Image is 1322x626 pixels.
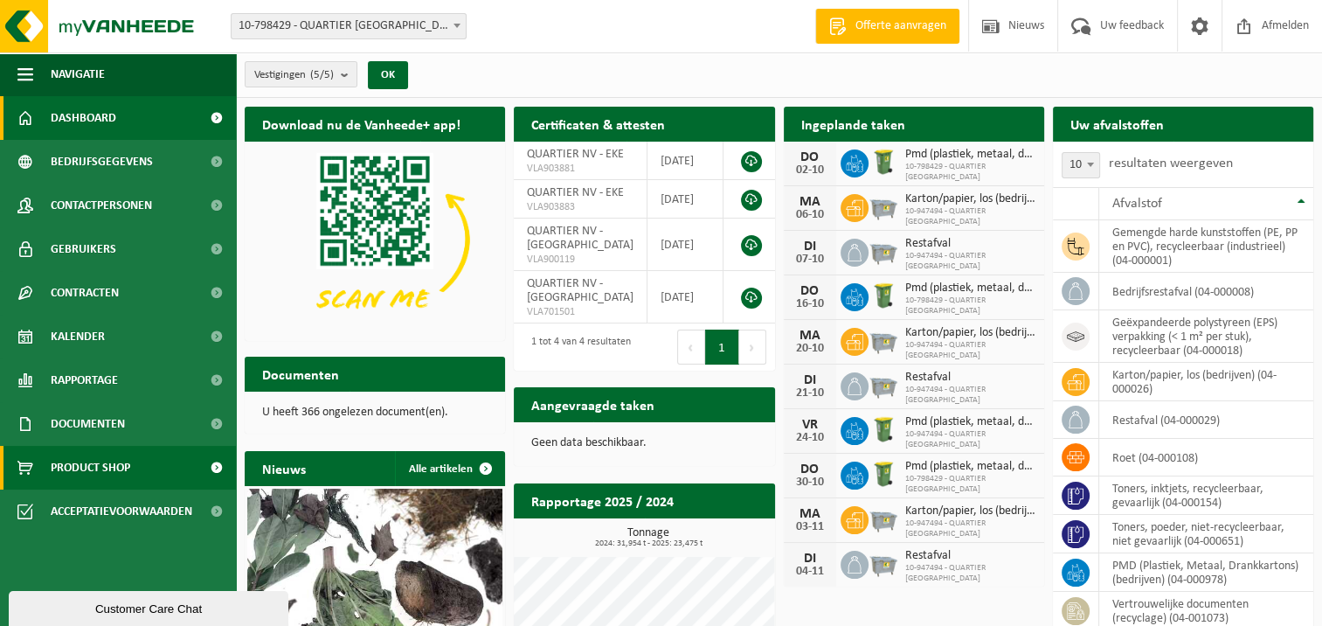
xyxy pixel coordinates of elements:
div: 07-10 [793,254,827,266]
div: 04-11 [793,566,827,578]
div: DO [793,150,827,164]
span: Bedrijfsgegevens [51,140,153,184]
td: [DATE] [647,219,723,271]
div: DO [793,284,827,298]
count: (5/5) [310,69,334,80]
span: 10-947494 - QUARTIER [GEOGRAPHIC_DATA] [905,251,1035,272]
span: QUARTIER NV - [GEOGRAPHIC_DATA] [527,277,633,304]
button: 1 [705,330,739,365]
img: WB-2500-GAL-GY-01 [869,191,898,221]
h2: Aangevraagde taken [514,387,672,421]
img: Download de VHEPlus App [245,142,505,337]
td: [DATE] [647,142,723,180]
span: VLA903883 [527,200,633,214]
span: Pmd (plastiek, metaal, drankkartons) (bedrijven) [905,460,1035,474]
a: Offerte aanvragen [815,9,959,44]
span: Acceptatievoorwaarden [51,490,192,533]
td: [DATE] [647,271,723,323]
p: U heeft 366 ongelezen document(en). [262,407,488,419]
img: WB-2500-GAL-GY-01 [869,370,898,400]
span: 10-947494 - QUARTIER [GEOGRAPHIC_DATA] [905,429,1035,450]
a: Bekijk rapportage [645,518,773,553]
td: PMD (Plastiek, Metaal, Drankkartons) (bedrijven) (04-000978) [1099,553,1313,592]
span: Documenten [51,402,125,446]
span: Contactpersonen [51,184,152,227]
div: 02-10 [793,164,827,177]
h2: Rapportage 2025 / 2024 [514,483,691,518]
span: 10-947494 - QUARTIER [GEOGRAPHIC_DATA] [905,340,1035,361]
h2: Download nu de Vanheede+ app! [245,107,478,141]
div: 1 tot 4 van 4 resultaten [523,328,631,366]
div: 16-10 [793,298,827,310]
h2: Certificaten & attesten [514,107,682,141]
span: Restafval [905,371,1035,385]
img: WB-2500-GAL-GY-01 [869,325,898,355]
img: WB-0240-HPE-GN-50 [869,147,898,177]
img: WB-0240-HPE-GN-50 [869,281,898,310]
div: VR [793,418,827,432]
td: toners, poeder, niet-recycleerbaar, niet gevaarlijk (04-000651) [1099,515,1313,553]
h2: Uw afvalstoffen [1053,107,1181,141]
span: QUARTIER NV - [GEOGRAPHIC_DATA] [527,225,633,252]
span: 2024: 31,954 t - 2025: 23,475 t [523,539,774,548]
td: toners, inktjets, recycleerbaar, gevaarlijk (04-000154) [1099,476,1313,515]
span: QUARTIER NV - EKE [527,186,624,199]
h2: Documenten [245,357,356,391]
iframe: chat widget [9,588,292,626]
span: Offerte aanvragen [851,17,951,35]
span: Contracten [51,271,119,315]
span: Pmd (plastiek, metaal, drankkartons) (bedrijven) [905,282,1035,296]
p: Geen data beschikbaar. [531,437,757,449]
span: 10-947494 - QUARTIER [GEOGRAPHIC_DATA] [905,563,1035,584]
span: 10-798429 - QUARTIER NV - KUURNE [231,13,467,39]
span: Vestigingen [254,62,334,88]
button: Previous [677,330,705,365]
button: OK [368,61,408,89]
span: Rapportage [51,358,118,402]
div: MA [793,507,827,521]
label: resultaten weergeven [1109,156,1233,170]
span: 10-947494 - QUARTIER [GEOGRAPHIC_DATA] [905,206,1035,227]
span: Product Shop [51,446,130,490]
span: VLA900119 [527,253,633,267]
div: 20-10 [793,343,827,355]
div: 21-10 [793,387,827,400]
td: [DATE] [647,180,723,219]
a: Alle artikelen [395,451,503,486]
img: WB-2500-GAL-GY-01 [869,548,898,578]
div: 06-10 [793,209,827,221]
span: Navigatie [51,52,105,96]
img: WB-0240-HPE-GN-50 [869,414,898,444]
span: 10-798429 - QUARTIER NV - KUURNE [232,14,466,38]
button: Vestigingen(5/5) [245,61,357,87]
img: WB-2500-GAL-GY-01 [869,236,898,266]
div: 24-10 [793,432,827,444]
span: 10-947494 - QUARTIER [GEOGRAPHIC_DATA] [905,518,1035,539]
td: geëxpandeerde polystyreen (EPS) verpakking (< 1 m² per stuk), recycleerbaar (04-000018) [1099,310,1313,363]
td: roet (04-000108) [1099,439,1313,476]
span: Karton/papier, los (bedrijven) [905,504,1035,518]
span: Gebruikers [51,227,116,271]
span: Pmd (plastiek, metaal, drankkartons) (bedrijven) [905,415,1035,429]
span: QUARTIER NV - EKE [527,148,624,161]
span: Restafval [905,549,1035,563]
span: 10 [1062,153,1099,177]
span: 10-798429 - QUARTIER [GEOGRAPHIC_DATA] [905,296,1035,316]
div: DI [793,240,827,254]
img: WB-0240-HPE-GN-50 [869,459,898,489]
div: DI [793,373,827,387]
div: DO [793,463,827,476]
img: WB-2500-GAL-GY-01 [869,504,898,533]
span: 10 [1062,152,1100,178]
div: MA [793,329,827,343]
span: Pmd (plastiek, metaal, drankkartons) (bedrijven) [905,148,1035,162]
span: Dashboard [51,96,116,140]
span: 10-798429 - QUARTIER [GEOGRAPHIC_DATA] [905,162,1035,183]
h2: Nieuws [245,451,323,485]
td: karton/papier, los (bedrijven) (04-000026) [1099,363,1313,401]
div: DI [793,552,827,566]
div: 03-11 [793,521,827,533]
div: MA [793,195,827,209]
span: Restafval [905,237,1035,251]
